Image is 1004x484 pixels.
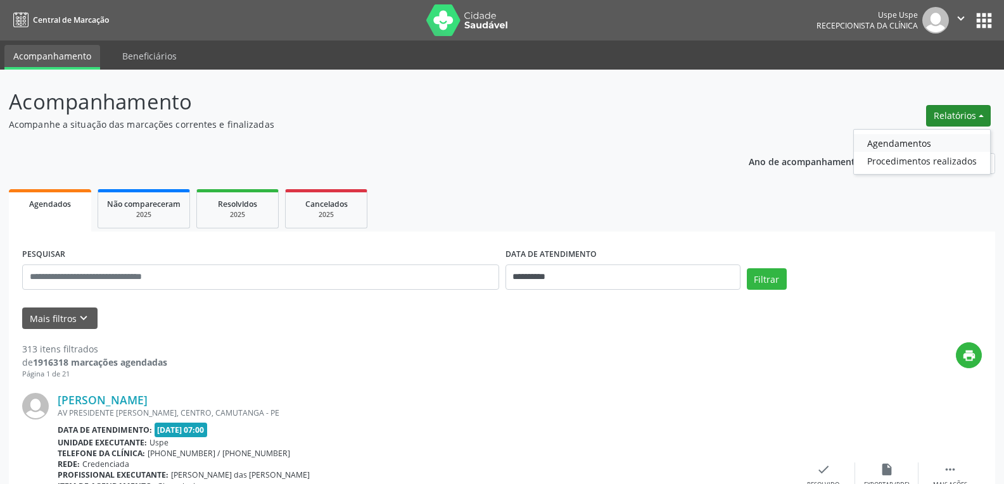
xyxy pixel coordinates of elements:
[149,437,168,448] span: Uspe
[954,11,968,25] i: 
[817,9,918,20] div: Uspe Uspe
[880,462,894,476] i: insert_drive_file
[22,245,65,264] label: PESQUISAR
[58,393,148,407] a: [PERSON_NAME]
[962,349,976,363] i: print
[148,448,290,459] span: [PHONE_NUMBER] / [PHONE_NUMBER]
[22,307,98,330] button: Mais filtroskeyboard_arrow_down
[853,129,991,175] ul: Relatórios
[218,199,257,209] span: Resolvidos
[33,356,167,368] strong: 1916318 marcações agendadas
[9,9,109,30] a: Central de Marcação
[58,469,168,480] b: Profissional executante:
[926,105,991,127] button: Relatórios
[171,469,310,480] span: [PERSON_NAME] das [PERSON_NAME]
[58,407,792,418] div: AV PRESIDENTE [PERSON_NAME], CENTRO, CAMUTANGA - PE
[9,86,699,118] p: Acompanhamento
[58,425,152,435] b: Data de atendimento:
[33,15,109,25] span: Central de Marcação
[922,7,949,34] img: img
[817,20,918,31] span: Recepcionista da clínica
[973,9,995,32] button: apps
[29,199,71,209] span: Agendados
[9,118,699,131] p: Acompanhe a situação das marcações correntes e finalizadas
[747,268,787,290] button: Filtrar
[58,459,80,469] b: Rede:
[817,462,830,476] i: check
[82,459,129,469] span: Credenciada
[22,342,167,356] div: 313 itens filtrados
[58,437,147,448] b: Unidade executante:
[305,199,348,209] span: Cancelados
[295,210,358,220] div: 2025
[107,199,181,209] span: Não compareceram
[749,153,861,169] p: Ano de acompanhamento
[949,7,973,34] button: 
[206,210,269,220] div: 2025
[956,342,982,368] button: print
[155,423,208,437] span: [DATE] 07:00
[505,245,597,264] label: DATA DE ATENDIMENTO
[22,393,49,419] img: img
[113,45,186,67] a: Beneficiários
[854,134,990,152] a: Agendamentos
[22,369,167,380] div: Página 1 de 21
[854,152,990,170] a: Procedimentos realizados
[77,311,91,325] i: keyboard_arrow_down
[943,462,957,476] i: 
[107,210,181,220] div: 2025
[22,356,167,369] div: de
[58,448,145,459] b: Telefone da clínica:
[4,45,100,70] a: Acompanhamento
